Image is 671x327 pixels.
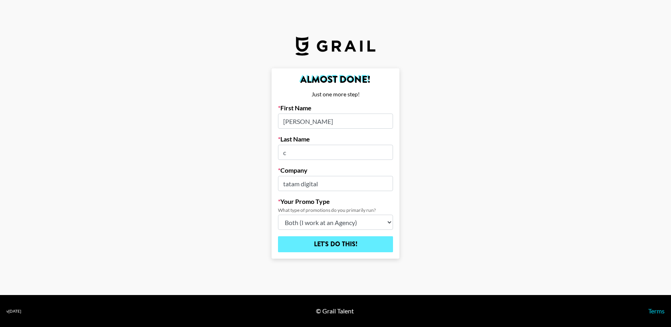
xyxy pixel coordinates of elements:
input: Let's Do This! [278,236,393,252]
label: First Name [278,104,393,112]
label: Company [278,166,393,174]
label: Your Promo Type [278,197,393,205]
label: Last Name [278,135,393,143]
div: Just one more step! [278,91,393,98]
input: Last Name [278,145,393,160]
input: Company [278,176,393,191]
div: © Grail Talent [316,307,354,315]
img: Grail Talent Logo [296,36,375,56]
input: First Name [278,114,393,129]
div: What type of promotions do you primarily run? [278,207,393,213]
h2: Almost Done! [278,75,393,84]
div: v [DATE] [6,309,21,314]
a: Terms [648,307,665,315]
